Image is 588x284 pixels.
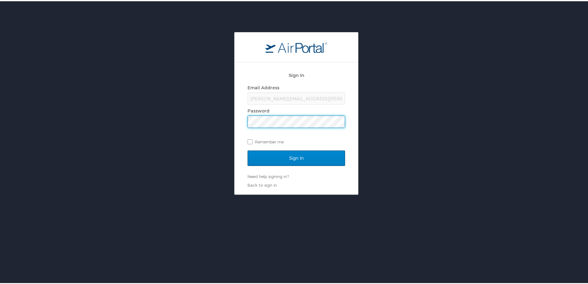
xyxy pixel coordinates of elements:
a: Back to sign in [248,181,277,186]
label: Remember me [248,136,345,145]
a: Need help signing in? [248,173,289,178]
input: Sign In [248,149,345,165]
label: Email Address [248,84,279,89]
img: logo [265,40,327,52]
h2: Sign In [248,70,345,78]
label: Password [248,107,269,112]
